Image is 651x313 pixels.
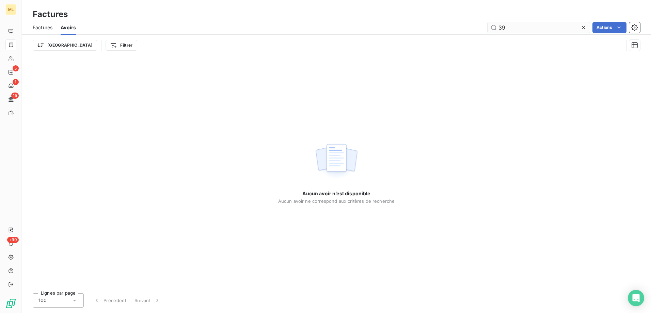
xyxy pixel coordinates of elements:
h3: Factures [33,8,68,20]
input: Rechercher [488,22,590,33]
span: 100 [38,297,47,304]
span: 1 [13,79,19,85]
button: Suivant [130,293,165,308]
span: Factures [33,24,52,31]
button: Filtrer [106,40,137,51]
img: Logo LeanPay [5,298,16,309]
span: Aucun avoir n’est disponible [302,190,370,197]
span: 15 [11,93,19,99]
div: Open Intercom Messenger [628,290,644,306]
button: Actions [592,22,626,33]
span: 5 [13,65,19,71]
span: Avoirs [61,24,76,31]
span: Aucun avoir ne correspond aux critères de recherche [278,198,395,204]
div: ML [5,4,16,15]
button: [GEOGRAPHIC_DATA] [33,40,97,51]
a: 1 [5,80,16,91]
img: empty state [315,140,358,182]
a: 5 [5,67,16,78]
a: 15 [5,94,16,105]
span: +99 [7,237,19,243]
button: Précédent [89,293,130,308]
